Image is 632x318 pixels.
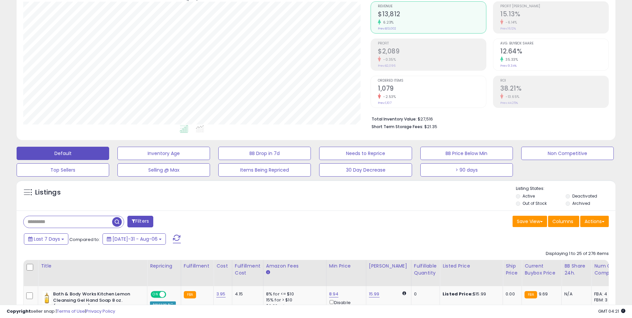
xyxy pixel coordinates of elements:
[218,163,311,177] button: Items Being Repriced
[319,163,412,177] button: 30 Day Decrease
[34,236,60,242] span: Last 7 Days
[378,42,486,45] span: Profit
[57,308,85,314] a: Terms of Use
[184,291,196,298] small: FBA
[580,216,609,227] button: Actions
[500,79,608,83] span: ROI
[500,101,518,105] small: Prev: 44.25%
[500,47,608,56] h2: 12.64%
[506,291,517,297] div: 0.00
[150,263,178,270] div: Repricing
[548,216,579,227] button: Columns
[235,291,258,297] div: 4.15
[443,291,473,297] b: Listed Price:
[521,147,614,160] button: Non Competitive
[378,101,391,105] small: Prev: 1,107
[235,263,260,277] div: Fulfillment Cost
[112,236,158,242] span: [DATE]-31 - Aug-06
[266,291,321,297] div: 8% for <= $10
[552,218,573,225] span: Columns
[218,147,311,160] button: BB Drop in 7d
[523,193,535,199] label: Active
[378,79,486,83] span: Ordered Items
[381,20,394,25] small: 6.23%
[216,263,229,270] div: Cost
[184,263,211,270] div: Fulfillment
[372,116,417,122] b: Total Inventory Value:
[117,147,210,160] button: Inventory Age
[500,27,516,31] small: Prev: 16.12%
[500,42,608,45] span: Avg. Buybox Share
[506,263,519,277] div: Ship Price
[53,291,134,311] b: Bath & Body Works Kitchen Lemon Cleansing Gel Hand Soap 8 oz. (Kitchen Lemon)
[86,308,115,314] a: Privacy Policy
[372,115,604,122] li: $27,516
[424,123,437,130] span: $21.35
[378,27,396,31] small: Prev: $13,002
[500,64,517,68] small: Prev: 9.34%
[329,291,339,297] a: 8.94
[372,124,423,129] b: Short Term Storage Fees:
[414,263,437,277] div: Fulfillable Quantity
[516,186,615,192] p: Listing States:
[594,263,618,277] div: Num of Comp.
[500,85,608,94] h2: 38.21%
[42,291,51,304] img: 31Kx-DUxmvL._SL40_.jpg
[564,263,589,277] div: BB Share 24h.
[420,147,513,160] button: BB Price Below Min
[546,251,609,257] div: Displaying 1 to 25 of 276 items
[414,291,435,297] div: 0
[266,263,323,270] div: Amazon Fees
[594,291,616,297] div: FBA: 4
[329,263,363,270] div: Min Price
[594,297,616,303] div: FBM: 3
[369,291,380,297] a: 15.99
[17,163,109,177] button: Top Sellers
[513,216,547,227] button: Save View
[378,5,486,8] span: Revenue
[564,291,586,297] div: N/A
[151,292,160,297] span: ON
[7,308,31,314] strong: Copyright
[319,147,412,160] button: Needs to Reprice
[420,163,513,177] button: > 90 days
[381,94,396,99] small: -2.53%
[503,57,518,62] small: 35.33%
[443,291,498,297] div: $15.99
[378,64,395,68] small: Prev: $2,096
[7,308,115,315] div: seller snap | |
[216,291,226,297] a: 3.95
[378,47,486,56] h2: $2,089
[24,233,68,245] button: Last 7 Days
[525,263,559,277] div: Current Buybox Price
[41,263,144,270] div: Title
[117,163,210,177] button: Selling @ Max
[369,263,408,270] div: [PERSON_NAME]
[525,291,537,298] small: FBA
[443,263,500,270] div: Listed Price
[503,94,520,99] small: -13.65%
[572,200,590,206] label: Archived
[378,85,486,94] h2: 1,079
[381,57,396,62] small: -0.35%
[503,20,517,25] small: -6.14%
[523,200,547,206] label: Out of Stock
[127,216,153,227] button: Filters
[572,193,597,199] label: Deactivated
[500,5,608,8] span: Profit [PERSON_NAME]
[69,236,100,243] span: Compared to:
[500,10,608,19] h2: 15.13%
[598,308,625,314] span: 2025-08-14 04:21 GMT
[103,233,166,245] button: [DATE]-31 - Aug-06
[17,147,109,160] button: Default
[35,188,61,197] h5: Listings
[539,291,548,297] span: 9.69
[266,270,270,276] small: Amazon Fees.
[378,10,486,19] h2: $13,812
[266,297,321,303] div: 15% for > $10
[165,292,176,297] span: OFF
